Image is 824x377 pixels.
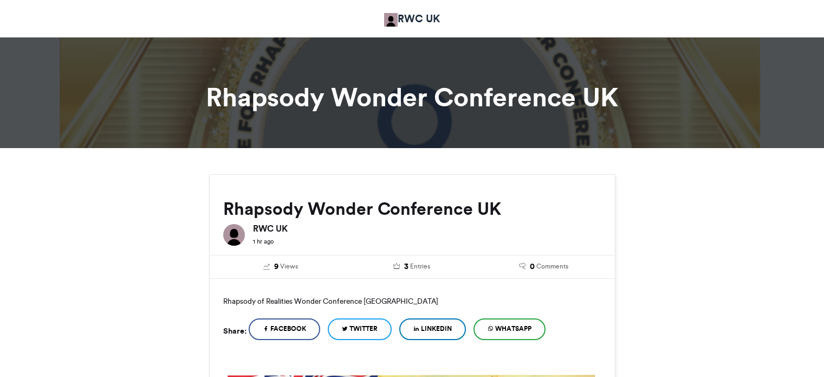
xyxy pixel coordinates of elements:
img: RWC UK [223,224,245,246]
small: 1 hr ago [253,238,274,245]
span: 9 [274,261,278,273]
h1: Rhapsody Wonder Conference UK [112,84,713,110]
h2: Rhapsody Wonder Conference UK [223,199,601,219]
a: Twitter [328,318,392,340]
a: 3 Entries [354,261,470,273]
span: WhatsApp [495,324,531,334]
span: Views [280,261,298,271]
span: Twitter [349,324,378,334]
a: Facebook [249,318,320,340]
h5: Share: [223,324,246,338]
span: Comments [536,261,568,271]
h6: RWC UK [253,224,601,233]
a: LinkedIn [399,318,466,340]
a: 9 Views [223,261,339,273]
a: WhatsApp [473,318,546,340]
p: Rhapsody of Realities Wonder Conference [GEOGRAPHIC_DATA] [223,292,601,310]
span: Facebook [270,324,306,334]
span: LinkedIn [421,324,452,334]
span: 0 [530,261,535,273]
a: RWC UK [384,11,440,27]
a: 0 Comments [486,261,601,273]
span: Entries [410,261,430,271]
span: 3 [404,261,408,273]
img: RWC UK [384,13,398,27]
